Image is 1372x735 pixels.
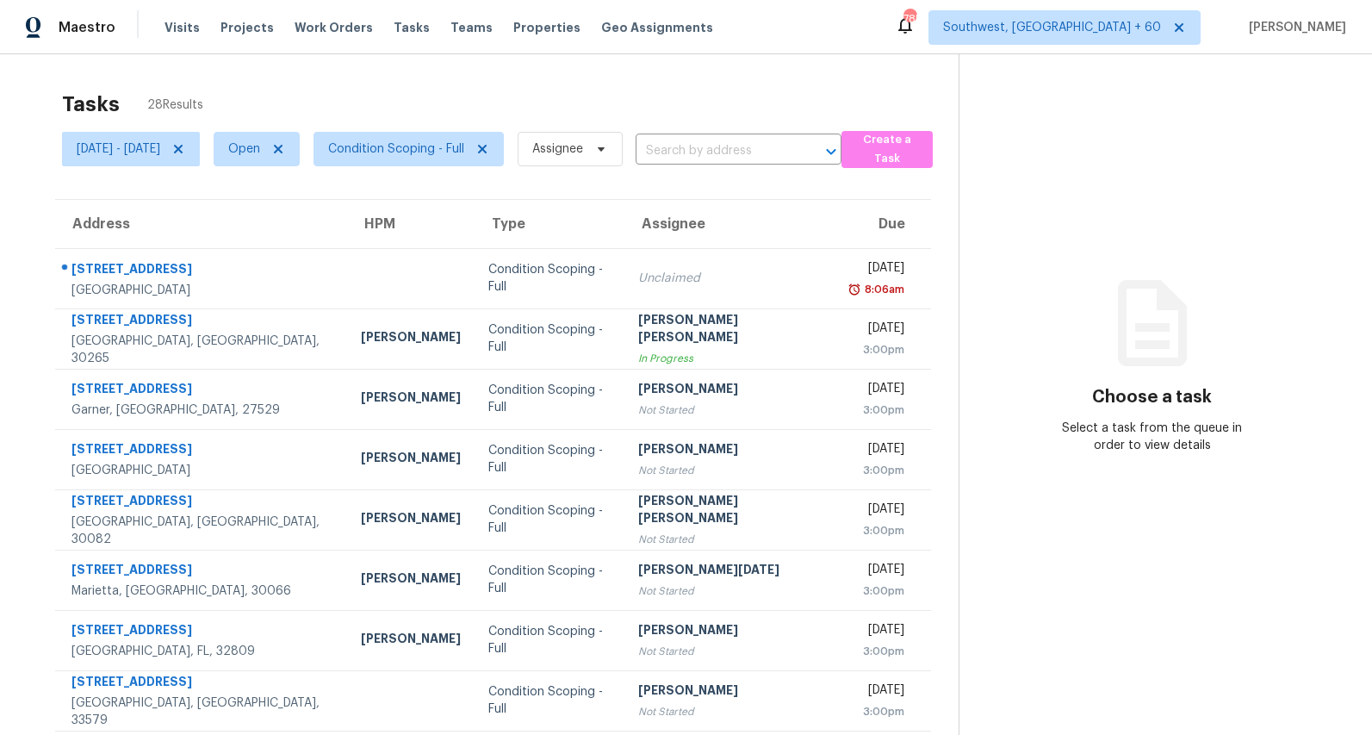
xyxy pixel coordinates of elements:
div: [PERSON_NAME] [638,682,823,703]
div: Condition Scoping - Full [488,563,611,597]
div: [PERSON_NAME] [361,570,461,591]
div: [PERSON_NAME] [638,440,823,462]
div: [GEOGRAPHIC_DATA] [71,282,333,299]
span: Open [228,140,260,158]
div: [PERSON_NAME] [PERSON_NAME] [638,492,823,531]
span: Properties [513,19,580,36]
div: Not Started [638,531,823,548]
div: Not Started [638,703,823,720]
div: [GEOGRAPHIC_DATA] [71,462,333,479]
div: Condition Scoping - Full [488,382,611,416]
div: [DATE] [850,561,904,582]
div: 3:00pm [850,462,904,479]
button: Create a Task [841,131,934,168]
div: 3:00pm [850,522,904,539]
span: Maestro [59,19,115,36]
div: [PERSON_NAME] [361,389,461,410]
div: [PERSON_NAME] [361,509,461,531]
h3: Choose a task [1092,389,1212,406]
div: [STREET_ADDRESS] [71,561,333,582]
div: [PERSON_NAME][DATE] [638,561,823,582]
div: Garner, [GEOGRAPHIC_DATA], 27529 [71,402,333,419]
span: [PERSON_NAME] [1242,19,1346,36]
div: Condition Scoping - Full [488,261,611,296]
div: [DATE] [850,259,904,281]
div: [STREET_ADDRESS] [71,260,333,282]
span: Create a Task [850,130,925,170]
div: [PERSON_NAME] [361,630,461,651]
th: HPM [347,200,475,248]
span: Condition Scoping - Full [328,140,464,158]
div: 8:06am [861,281,904,298]
div: [DATE] [850,501,904,522]
span: Work Orders [295,19,373,36]
div: [PERSON_NAME] [361,328,461,350]
div: Select a task from the queue in order to view details [1056,420,1248,454]
div: [STREET_ADDRESS] [71,440,333,462]
th: Due [836,200,931,248]
div: [DATE] [850,621,904,643]
div: Condition Scoping - Full [488,321,611,356]
div: 3:00pm [850,402,904,419]
span: Visits [165,19,200,36]
div: [PERSON_NAME] [361,449,461,470]
div: [PERSON_NAME] [PERSON_NAME] [638,311,823,350]
div: Not Started [638,582,823,600]
span: Projects [220,19,274,36]
div: 3:00pm [850,582,904,600]
span: Geo Assignments [601,19,713,36]
div: Marietta, [GEOGRAPHIC_DATA], 30066 [71,582,333,600]
span: Assignee [532,140,583,158]
div: [GEOGRAPHIC_DATA], FL, 32809 [71,643,333,660]
span: 28 Results [147,97,203,114]
input: Search by address [636,138,793,165]
div: [GEOGRAPHIC_DATA], [GEOGRAPHIC_DATA], 33579 [71,695,333,729]
div: [DATE] [850,320,904,341]
h2: Tasks [62,96,120,113]
div: [PERSON_NAME] [638,621,823,643]
img: Overdue Alarm Icon [847,281,861,298]
div: [STREET_ADDRESS] [71,492,333,514]
div: Condition Scoping - Full [488,683,611,718]
div: [GEOGRAPHIC_DATA], [GEOGRAPHIC_DATA], 30265 [71,333,333,367]
div: [PERSON_NAME] [638,380,823,402]
th: Address [55,200,347,248]
div: Not Started [638,462,823,479]
div: [DATE] [850,380,904,402]
div: Unclaimed [638,270,823,287]
div: Condition Scoping - Full [488,502,611,537]
span: Teams [450,19,493,36]
div: Condition Scoping - Full [488,623,611,657]
th: Type [475,200,624,248]
div: [STREET_ADDRESS] [71,621,333,643]
th: Assignee [624,200,836,248]
div: [STREET_ADDRESS] [71,673,333,695]
div: In Progress [638,350,823,367]
span: Tasks [394,22,430,34]
button: Open [819,140,843,164]
span: [DATE] - [DATE] [77,140,160,158]
div: Not Started [638,402,823,419]
div: [DATE] [850,682,904,703]
div: [STREET_ADDRESS] [71,311,333,333]
span: Southwest, [GEOGRAPHIC_DATA] + 60 [943,19,1161,36]
div: 785 [903,10,916,28]
div: Not Started [638,643,823,660]
div: [STREET_ADDRESS] [71,380,333,402]
div: 3:00pm [850,703,904,720]
div: 3:00pm [850,643,904,660]
div: [GEOGRAPHIC_DATA], [GEOGRAPHIC_DATA], 30082 [71,514,333,548]
div: [DATE] [850,440,904,462]
div: 3:00pm [850,341,904,358]
div: Condition Scoping - Full [488,442,611,477]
